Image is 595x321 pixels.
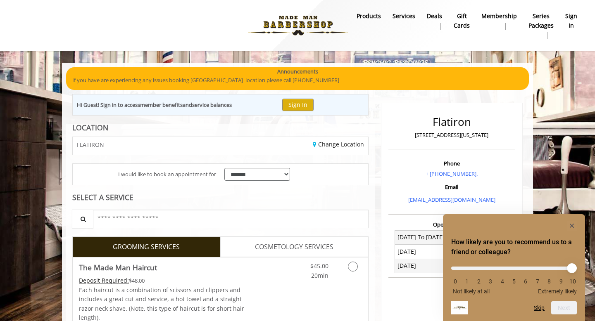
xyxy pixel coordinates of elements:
[77,101,232,109] div: Hi Guest! Sign in to access and
[241,3,355,48] img: Made Man Barbershop logo
[521,278,530,285] li: 6
[454,12,470,30] b: gift cards
[390,184,513,190] h3: Email
[79,276,245,285] div: $48.00
[255,242,333,253] span: COSMETOLOGY SERVICES
[528,12,554,30] b: Series packages
[451,221,577,314] div: How likely are you to recommend us to a friend or colleague? Select an option from 0 to 10, with ...
[567,221,577,231] button: Hide survey
[357,12,381,21] b: products
[498,278,507,285] li: 4
[395,245,452,259] td: [DATE]
[72,210,93,228] button: Service Search
[463,278,471,285] li: 1
[388,222,515,227] h3: Opening Hours
[559,10,583,32] a: sign insign in
[277,67,318,76] b: Announcements
[451,260,577,295] div: How likely are you to recommend us to a friend or colleague? Select an option from 0 to 10, with ...
[427,12,442,21] b: Deals
[421,10,448,32] a: DealsDeals
[72,194,369,201] div: SELECT A SERVICE
[534,304,545,311] button: Skip
[545,278,553,285] li: 8
[451,237,577,257] h2: How likely are you to recommend us to a friend or colleague? Select an option from 0 to 10, with ...
[311,271,328,279] span: 20min
[569,278,577,285] li: 10
[118,170,216,179] span: I would like to book an appointment for
[72,76,523,85] p: If you have are experiencing any issues booking [GEOGRAPHIC_DATA] location please call [PHONE_NUM...
[395,230,452,244] td: [DATE] To [DATE]
[451,278,459,285] li: 0
[113,242,180,253] span: GROOMING SERVICES
[282,99,314,111] button: Sign In
[192,101,232,109] b: service balances
[557,278,565,285] li: 9
[390,116,513,128] h2: Flatiron
[310,262,328,270] span: $45.00
[475,278,483,285] li: 2
[476,10,523,32] a: MembershipMembership
[393,12,415,21] b: Services
[426,170,478,177] a: + [PHONE_NUMBER].
[390,131,513,139] p: [STREET_ADDRESS][US_STATE]
[77,142,104,148] span: FLATIRON
[565,12,577,30] b: sign in
[390,160,513,166] h3: Phone
[72,123,108,132] b: LOCATION
[387,10,421,32] a: ServicesServices
[79,262,157,273] b: The Made Man Haircut
[486,278,495,285] li: 3
[395,259,452,273] td: [DATE]
[510,278,518,285] li: 5
[140,101,183,109] b: member benefits
[351,10,387,32] a: Productsproducts
[538,288,577,295] span: Extremely likely
[79,276,129,284] span: This service needs some Advance to be paid before we block your appointment
[523,10,559,41] a: Series packagesSeries packages
[551,301,577,314] button: Next question
[481,12,517,21] b: Membership
[313,140,364,148] a: Change Location
[533,278,542,285] li: 7
[448,10,476,41] a: Gift cardsgift cards
[453,288,490,295] span: Not likely at all
[408,196,495,203] a: [EMAIL_ADDRESS][DOMAIN_NAME]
